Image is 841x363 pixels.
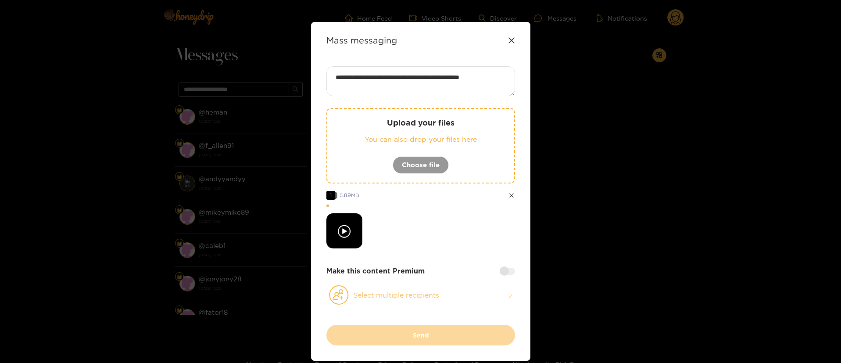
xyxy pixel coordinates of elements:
[326,285,515,305] button: Select multiple recipients
[340,192,359,198] span: 5.89 MB
[345,134,497,144] p: You can also drop your files here
[326,266,425,276] strong: Make this content Premium
[393,156,449,174] button: Choose file
[326,325,515,345] button: Send
[326,191,335,200] span: 1
[345,118,497,128] p: Upload your files
[326,35,397,45] strong: Mass messaging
